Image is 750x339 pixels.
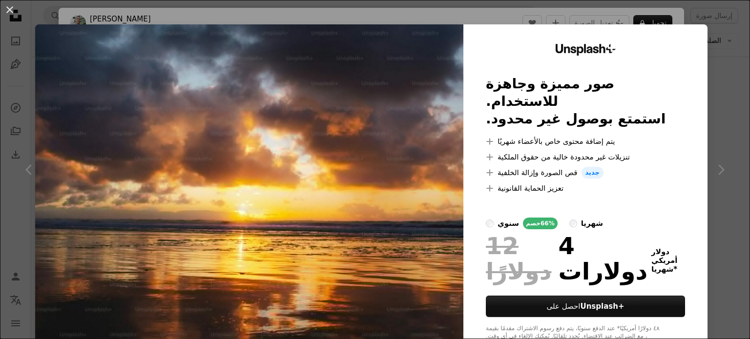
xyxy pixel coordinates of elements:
[651,247,677,265] font: دولار أمريكي
[486,76,614,109] font: صور مميزة وجاهزة للاستخدام.
[526,220,541,227] font: خصم
[569,219,577,227] input: شهريا
[620,325,660,332] font: ٤٨ دولارًا أمريكيًا
[651,265,673,274] font: شهريا
[585,169,600,176] font: جديد
[498,153,630,161] font: تنزيلات غير محدودة خالية من حقوق الملكية
[498,137,615,146] font: يتم إضافة محتوى خاص بالأعضاء شهريًا
[486,325,620,332] font: * عند الدفع سنويًا، يتم دفع رسوم الاشتراك مقدمًا بقيمة
[498,168,577,177] font: قص الصورة وإزالة الخلفية
[547,302,581,311] font: احصل على
[498,184,563,193] font: تعزيز الحماية القانونية
[486,111,666,127] font: استمتع بوصول غير محدود.
[486,232,551,285] font: 12 دولارًا
[581,219,603,228] font: شهريا
[498,219,519,228] font: سنوي
[486,219,494,227] input: سنويخصم66%
[581,302,625,311] font: Unsplash+
[559,232,648,285] font: 4 دولارات
[486,296,685,317] button: احصل علىUnsplash+
[541,220,555,227] font: 66%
